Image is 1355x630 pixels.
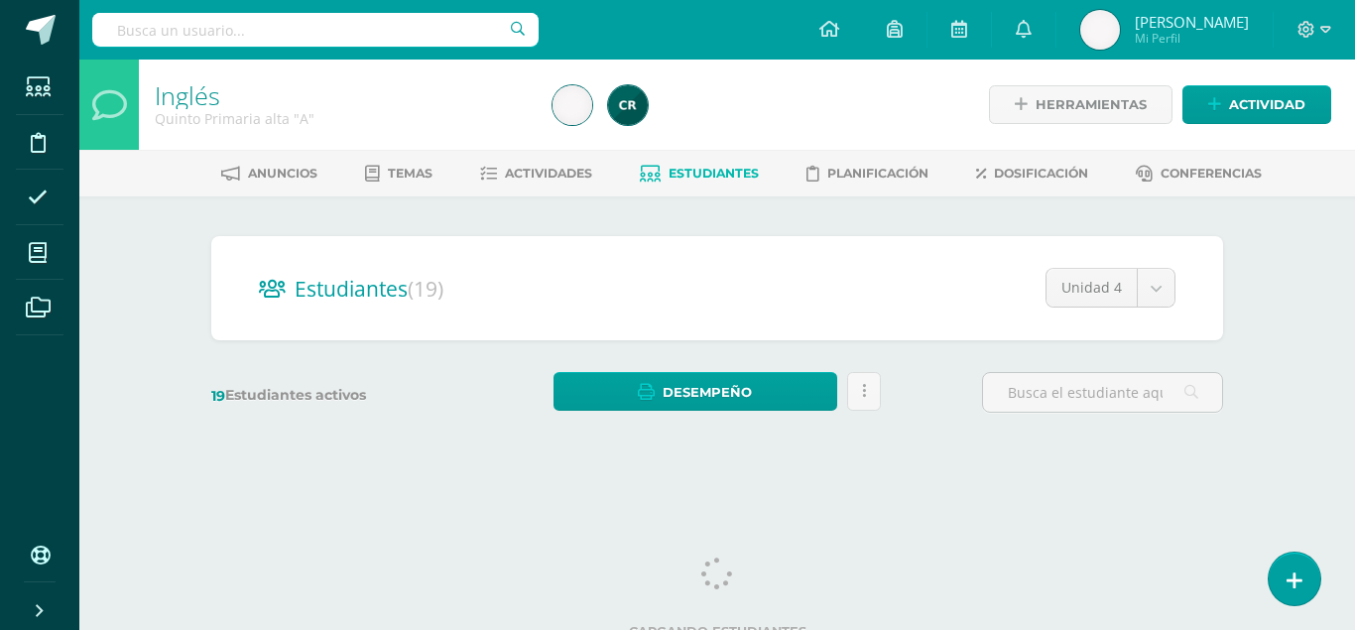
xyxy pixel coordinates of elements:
[994,166,1088,181] span: Dosificación
[983,373,1222,412] input: Busca el estudiante aquí...
[365,158,432,189] a: Temas
[211,387,225,405] span: 19
[1161,166,1262,181] span: Conferencias
[1182,85,1331,124] a: Actividad
[295,275,443,303] span: Estudiantes
[554,372,836,411] a: Desempeño
[1047,269,1174,307] a: Unidad 4
[155,81,529,109] h1: Inglés
[827,166,928,181] span: Planificación
[388,166,432,181] span: Temas
[92,13,539,47] input: Busca un usuario...
[1229,86,1305,123] span: Actividad
[211,386,452,405] label: Estudiantes activos
[976,158,1088,189] a: Dosificación
[480,158,592,189] a: Actividades
[669,166,759,181] span: Estudiantes
[505,166,592,181] span: Actividades
[989,85,1172,124] a: Herramientas
[1135,12,1249,32] span: [PERSON_NAME]
[663,374,752,411] span: Desempeño
[221,158,317,189] a: Anuncios
[1136,158,1262,189] a: Conferencias
[640,158,759,189] a: Estudiantes
[408,275,443,303] span: (19)
[1080,10,1120,50] img: 9f6c7c8305d8e608d466df14f8841aad.png
[1135,30,1249,47] span: Mi Perfil
[806,158,928,189] a: Planificación
[553,85,592,125] img: 9f6c7c8305d8e608d466df14f8841aad.png
[1036,86,1147,123] span: Herramientas
[608,85,648,125] img: 19436fc6d9716341a8510cf58c6830a2.png
[248,166,317,181] span: Anuncios
[155,78,220,112] a: Inglés
[155,109,529,128] div: Quinto Primaria alta 'A'
[1061,269,1122,307] span: Unidad 4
